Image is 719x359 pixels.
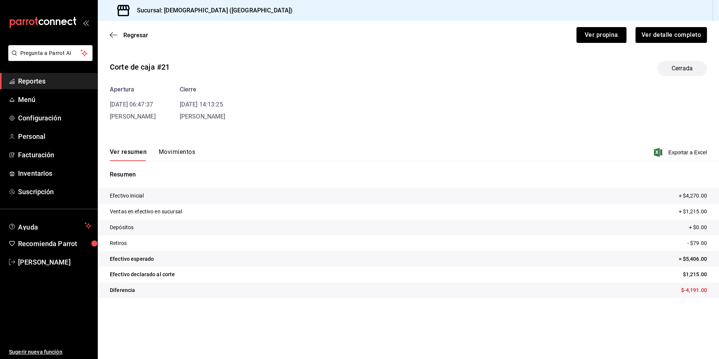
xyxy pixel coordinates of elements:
time: [DATE] 14:13:25 [180,101,223,108]
div: Cierre [180,85,226,94]
p: Efectivo inicial [110,192,144,200]
span: Configuración [18,113,91,123]
p: + $1,215.00 [679,208,707,216]
span: [PERSON_NAME] [110,113,156,120]
time: [DATE] 06:47:37 [110,101,153,108]
p: = $5,406.00 [679,255,707,263]
span: Sugerir nueva función [9,348,91,356]
span: Cerrada [667,64,697,73]
span: Facturación [18,150,91,160]
span: Ayuda [18,221,82,230]
span: Regresar [123,32,148,39]
button: open_drawer_menu [83,20,89,26]
button: Ver propina [576,27,626,43]
p: Efectivo esperado [110,255,154,263]
button: Ver resumen [110,148,147,161]
span: Menú [18,94,91,105]
p: Retiros [110,239,127,247]
p: + $4,270.00 [679,192,707,200]
p: - $79.00 [687,239,707,247]
span: Personal [18,131,91,141]
p: Depósitos [110,224,133,231]
h3: Sucursal: [DEMOGRAPHIC_DATA] ([GEOGRAPHIC_DATA]) [131,6,293,15]
span: Recomienda Parrot [18,239,91,249]
button: Exportar a Excel [655,148,707,157]
span: [PERSON_NAME] [180,113,226,120]
span: Pregunta a Parrot AI [20,49,81,57]
div: Apertura [110,85,156,94]
span: Inventarios [18,168,91,178]
p: Resumen [110,170,707,179]
p: $-4,191.00 [681,286,707,294]
div: Corte de caja #21 [110,61,170,73]
button: Pregunta a Parrot AI [8,45,93,61]
a: Pregunta a Parrot AI [5,55,93,62]
p: Ventas en efectivo en sucursal [110,208,182,216]
p: Efectivo declarado al corte [110,271,175,278]
button: Regresar [110,32,148,39]
button: Movimientos [159,148,195,161]
span: Reportes [18,76,91,86]
button: Ver detalle completo [636,27,707,43]
p: $1,215.00 [683,271,707,278]
span: Suscripción [18,187,91,197]
div: navigation tabs [110,148,195,161]
p: Diferencia [110,286,135,294]
p: + $0.00 [689,224,707,231]
span: [PERSON_NAME] [18,257,91,267]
